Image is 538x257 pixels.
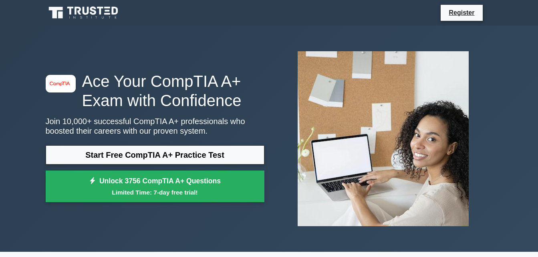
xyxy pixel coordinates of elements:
[46,72,264,110] h1: Ace Your CompTIA A+ Exam with Confidence
[46,116,264,136] p: Join 10,000+ successful CompTIA A+ professionals who boosted their careers with our proven system.
[46,171,264,203] a: Unlock 3756 CompTIA A+ QuestionsLimited Time: 7-day free trial!
[444,8,479,18] a: Register
[56,188,254,197] small: Limited Time: 7-day free trial!
[46,145,264,165] a: Start Free CompTIA A+ Practice Test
